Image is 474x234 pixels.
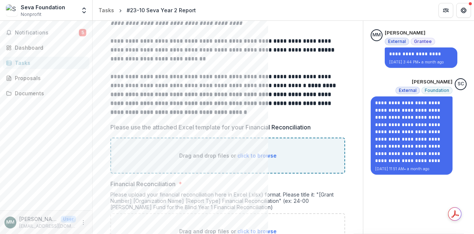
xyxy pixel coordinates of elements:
span: Nonprofit [21,11,41,18]
div: Sandra Ching [458,82,464,86]
p: [DATE] 3:44 PM • a month ago [389,59,453,65]
div: Please upload your financial reconciliation here in Excel (.xlsx) format. Please title it: "[Gran... [110,191,345,213]
button: Open entity switcher [79,3,89,18]
p: [DATE] 11:51 AM • a month ago [375,166,448,172]
p: Financial Reconciliation [110,179,176,188]
div: Documents [15,89,83,97]
a: Documents [3,87,89,99]
div: Proposals [15,74,83,82]
div: Seva Foundation [21,3,65,11]
p: [PERSON_NAME] [385,29,425,37]
span: Grantee [414,39,432,44]
div: Tasks [15,59,83,67]
a: Tasks [96,5,117,16]
p: [EMAIL_ADDRESS][DOMAIN_NAME] [19,223,76,230]
span: Notifications [15,30,79,36]
p: [PERSON_NAME] [19,215,58,223]
button: Partners [438,3,453,18]
button: More [79,218,88,227]
a: Tasks [3,57,89,69]
span: External [399,88,417,93]
button: Notifications5 [3,27,89,39]
span: Foundation [425,88,449,93]
div: Margo Mays [6,220,14,225]
p: [PERSON_NAME] [412,78,453,86]
p: Drag and drop files or [179,152,277,159]
p: User [61,216,76,223]
a: Dashboard [3,42,89,54]
button: Get Help [456,3,471,18]
p: Please use the attached Excel template for your Financial Reconciliation [110,123,311,132]
div: Dashboard [15,44,83,52]
span: 5 [79,29,86,36]
div: #23-10 Seva Year 2 Report [127,6,196,14]
div: Margo Mays [373,33,381,37]
nav: breadcrumb [96,5,199,16]
img: Seva Foundation [6,4,18,16]
span: External [388,39,406,44]
a: Proposals [3,72,89,84]
div: Tasks [99,6,114,14]
span: click to browse [237,152,277,159]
